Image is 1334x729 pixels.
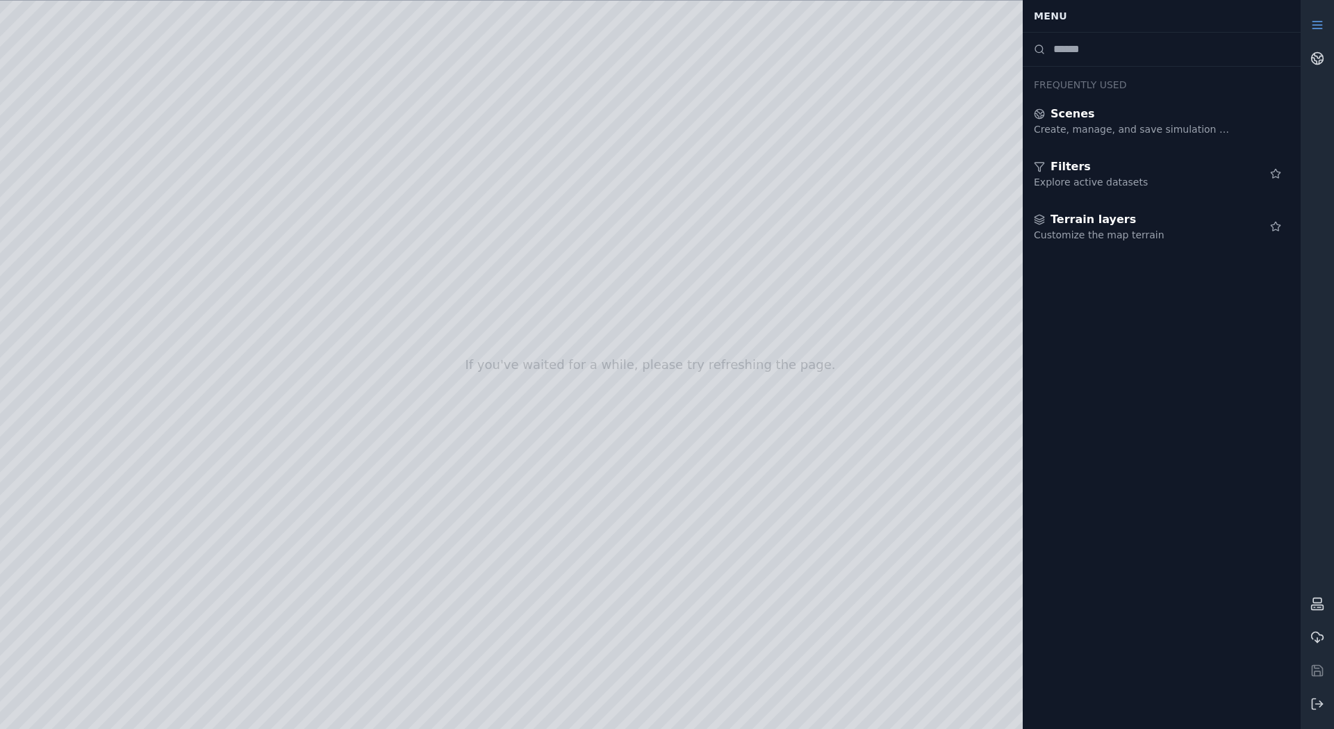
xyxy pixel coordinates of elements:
[1034,228,1234,242] div: Customize the map terrain
[1051,106,1095,122] span: Scenes
[1034,175,1234,189] div: Explore active datasets
[1051,158,1091,175] span: Filters
[1034,122,1234,136] div: Create, manage, and save simulation scenes
[1023,67,1301,95] div: Frequently Used
[1051,211,1136,228] span: Terrain layers
[1026,3,1298,29] div: Menu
